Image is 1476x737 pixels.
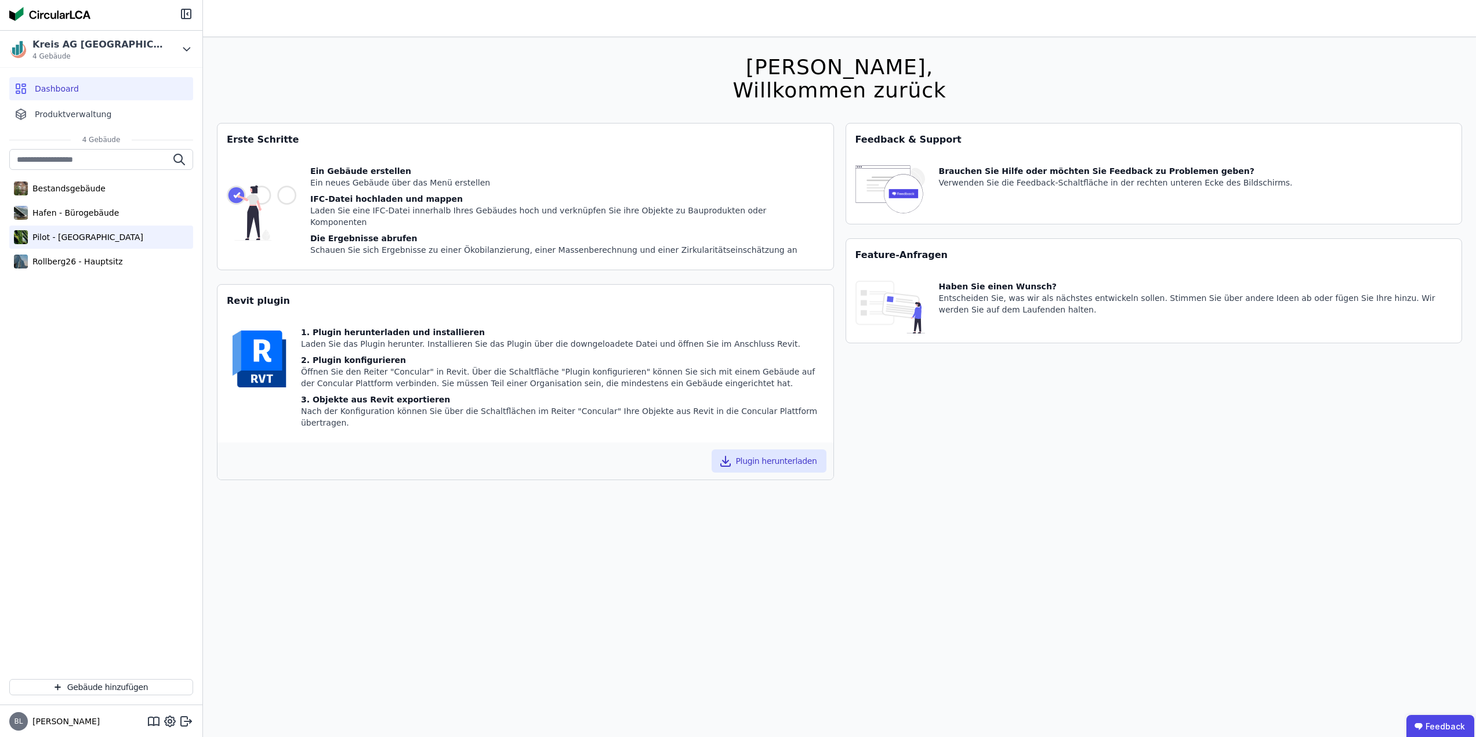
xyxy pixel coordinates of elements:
div: Bestandsgebäude [28,183,106,194]
div: Nach der Konfiguration können Sie über die Schaltflächen im Reiter "Concular" Ihre Objekte aus Re... [301,405,824,429]
span: 4 Gebäude [71,135,132,144]
div: Kreis AG [GEOGRAPHIC_DATA] [32,38,166,52]
div: Willkommen zurück [732,79,946,102]
div: Laden Sie das Plugin herunter. Installieren Sie das Plugin über die downgeloadete Datei und öffne... [301,338,824,350]
div: Feature-Anfragen [846,239,1462,271]
div: Schauen Sie sich Ergebnisse zu einer Ökobilanzierung, einer Massenberechnung und einer Zirkularit... [310,244,824,256]
div: Die Ergebnisse abrufen [310,233,824,244]
span: BL [14,718,23,725]
div: [PERSON_NAME], [732,56,946,79]
div: 1. Plugin herunterladen und installieren [301,326,824,338]
img: feedback-icon-HCTs5lye.svg [855,165,925,215]
div: Ein Gebäude erstellen [310,165,824,177]
button: Gebäude hinzufügen [9,679,193,695]
div: 2. Plugin konfigurieren [301,354,824,366]
img: revit-YwGVQcbs.svg [227,326,292,391]
div: Brauchen Sie Hilfe oder möchten Sie Feedback zu Problemen geben? [939,165,1293,177]
div: Feedback & Support [846,124,1462,156]
div: Verwenden Sie die Feedback-Schaltfläche in der rechten unteren Ecke des Bildschirms. [939,177,1293,188]
div: Öffnen Sie den Reiter "Concular" in Revit. Über die Schaltfläche "Plugin konfigurieren" können Si... [301,366,824,389]
button: Plugin herunterladen [712,449,826,473]
img: Rollberg26 - Hauptsitz [14,252,28,271]
div: Haben Sie einen Wunsch? [939,281,1453,292]
img: Pilot - Green Building [14,228,28,246]
div: Erste Schritte [217,124,833,156]
span: [PERSON_NAME] [28,716,100,727]
span: 4 Gebäude [32,52,166,61]
div: 3. Objekte aus Revit exportieren [301,394,824,405]
div: Pilot - [GEOGRAPHIC_DATA] [28,231,143,243]
span: Produktverwaltung [35,108,111,120]
div: Revit plugin [217,285,833,317]
span: Dashboard [35,83,79,95]
div: IFC-Datei hochladen und mappen [310,193,824,205]
div: Rollberg26 - Hauptsitz [28,256,122,267]
img: feature_request_tile-UiXE1qGU.svg [855,281,925,333]
img: Hafen - Bürogebäude [14,204,28,222]
div: Laden Sie eine IFC-Datei innerhalb Ihres Gebäudes hoch und verknüpfen Sie ihre Objekte zu Bauprod... [310,205,824,228]
img: Kreis AG Germany [9,40,28,59]
img: Concular [9,7,90,21]
img: getting_started_tile-DrF_GRSv.svg [227,165,296,260]
div: Entscheiden Sie, was wir als nächstes entwickeln sollen. Stimmen Sie über andere Ideen ab oder fü... [939,292,1453,315]
img: Bestandsgebäude [14,179,28,198]
div: Hafen - Bürogebäude [28,207,119,219]
div: Ein neues Gebäude über das Menü erstellen [310,177,824,188]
